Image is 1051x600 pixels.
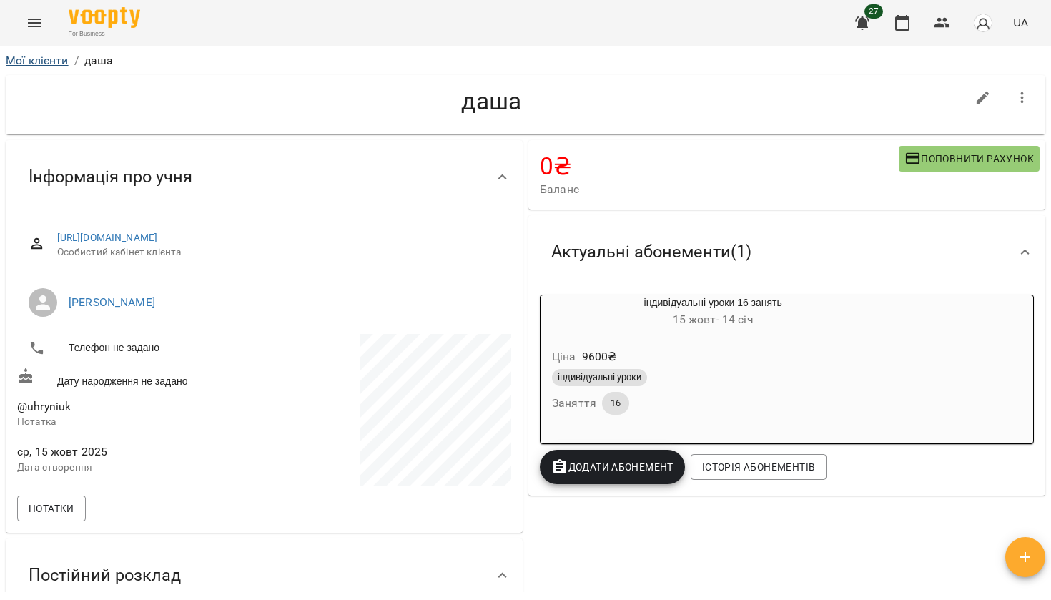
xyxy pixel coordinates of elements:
[673,313,754,326] span: 15 жовт - 14 січ
[1007,9,1034,36] button: UA
[540,152,899,181] h4: 0 ₴
[29,564,181,586] span: Постійний розклад
[29,166,192,188] span: Інформація про учня
[17,6,51,40] button: Menu
[552,371,647,384] span: індивідуальні уроки
[528,215,1045,289] div: Актуальні абонементи(1)
[74,52,79,69] li: /
[552,347,576,367] h6: Ціна
[1013,15,1028,30] span: UA
[582,348,617,365] p: 9600 ₴
[29,500,74,517] span: Нотатки
[551,458,673,476] span: Додати Абонемент
[17,443,262,461] span: ср, 15 жовт 2025
[899,146,1040,172] button: Поповнити рахунок
[17,334,262,363] li: Телефон не задано
[691,454,827,480] button: Історія абонементів
[602,397,629,410] span: 16
[552,393,596,413] h6: Заняття
[864,4,883,19] span: 27
[69,295,155,309] a: [PERSON_NAME]
[57,232,158,243] a: [URL][DOMAIN_NAME]
[702,458,815,476] span: Історія абонементів
[904,150,1034,167] span: Поповнити рахунок
[551,241,751,263] span: Актуальні абонементи ( 1 )
[541,295,885,432] button: індивідуальні уроки 16 занять15 жовт- 14 січЦіна9600₴індивідуальні урокиЗаняття16
[540,181,899,198] span: Баланс
[14,365,265,391] div: Дату народження не задано
[17,461,262,475] p: Дата створення
[69,29,140,39] span: For Business
[540,450,685,484] button: Додати Абонемент
[57,245,500,260] span: Особистий кабінет клієнта
[6,140,523,214] div: Інформація про учня
[6,54,69,67] a: Мої клієнти
[973,13,993,33] img: avatar_s.png
[17,496,86,521] button: Нотатки
[17,400,71,413] span: @uhryniuk
[6,52,1045,69] nav: breadcrumb
[69,7,140,28] img: Voopty Logo
[84,52,114,69] p: даша
[17,415,262,429] p: Нотатка
[17,87,966,116] h4: даша
[541,295,885,330] div: індивідуальні уроки 16 занять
